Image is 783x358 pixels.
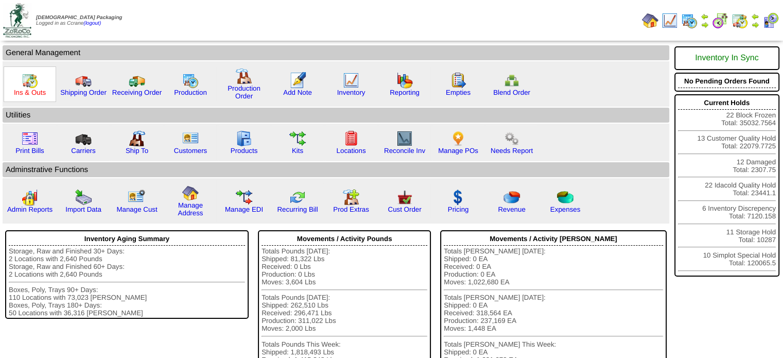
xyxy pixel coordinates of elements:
a: Inventory [337,89,366,96]
div: No Pending Orders Found [678,75,776,88]
div: Inventory In Sync [678,48,776,68]
img: managecust.png [128,189,147,206]
a: Empties [446,89,471,96]
img: workorder.gif [450,72,466,89]
div: Current Holds [678,96,776,110]
a: Kits [292,147,303,155]
div: Storage, Raw and Finished 30+ Days: 2 Locations with 2,640 Pounds Storage, Raw and Finished 60+ D... [9,247,245,317]
img: edi.gif [236,189,252,206]
a: Manage EDI [225,206,263,213]
img: truck.gif [75,72,92,89]
img: workflow.gif [289,130,306,147]
img: locations.gif [343,130,359,147]
img: arrowleft.gif [701,12,709,21]
a: Print Bills [15,147,44,155]
a: Manage Cust [116,206,157,213]
img: network.png [503,72,520,89]
a: Production Order [228,84,260,100]
a: Admin Reports [7,206,53,213]
img: truck3.gif [75,130,92,147]
a: Reconcile Inv [384,147,425,155]
a: Pricing [448,206,469,213]
img: po.png [450,130,466,147]
a: Expenses [550,206,581,213]
img: pie_chart2.png [557,189,573,206]
div: Inventory Aging Summary [9,232,245,246]
img: invoice2.gif [22,130,38,147]
img: reconcile.gif [289,189,306,206]
a: Prod Extras [333,206,369,213]
img: calendarprod.gif [681,12,698,29]
img: zoroco-logo-small.webp [3,3,31,38]
a: Import Data [65,206,101,213]
a: Carriers [71,147,95,155]
a: Production [174,89,207,96]
img: import.gif [75,189,92,206]
img: arrowleft.gif [751,12,759,21]
a: (logout) [83,21,101,26]
img: home.gif [182,185,199,201]
a: Products [231,147,258,155]
img: calendarinout.gif [732,12,748,29]
img: customers.gif [182,130,199,147]
a: Receiving Order [112,89,162,96]
img: calendarprod.gif [182,72,199,89]
img: arrowright.gif [751,21,759,29]
div: 22 Block Frozen Total: 35032.7564 13 Customer Quality Hold Total: 22079.7725 12 Damaged Total: 23... [674,94,779,277]
img: line_graph.gif [343,72,359,89]
a: Shipping Order [60,89,107,96]
a: Revenue [498,206,525,213]
span: Logged in as Ccrane [36,15,122,26]
a: Cust Order [388,206,421,213]
img: factory2.gif [129,130,145,147]
a: Reporting [390,89,420,96]
a: Ins & Outs [14,89,46,96]
img: graph.gif [396,72,413,89]
img: truck2.gif [129,72,145,89]
div: Movements / Activity [PERSON_NAME] [444,232,663,246]
img: workflow.png [503,130,520,147]
img: pie_chart.png [503,189,520,206]
img: arrowright.gif [701,21,709,29]
a: Add Note [283,89,312,96]
img: calendarinout.gif [22,72,38,89]
a: Blend Order [493,89,530,96]
img: factory.gif [236,68,252,84]
a: Ship To [126,147,148,155]
img: orders.gif [289,72,306,89]
div: Movements / Activity Pounds [262,232,427,246]
img: line_graph.gif [662,12,678,29]
img: cust_order.png [396,189,413,206]
img: line_graph2.gif [396,130,413,147]
td: Utilities [3,108,669,123]
a: Manage POs [438,147,478,155]
a: Locations [336,147,366,155]
td: Adminstrative Functions [3,162,669,177]
a: Recurring Bill [277,206,318,213]
img: calendarblend.gif [712,12,728,29]
img: dollar.gif [450,189,466,206]
img: home.gif [642,12,658,29]
img: cabinet.gif [236,130,252,147]
span: [DEMOGRAPHIC_DATA] Packaging [36,15,122,21]
img: prodextras.gif [343,189,359,206]
a: Customers [174,147,207,155]
a: Manage Address [178,201,203,217]
img: graph2.png [22,189,38,206]
a: Needs Report [491,147,533,155]
img: calendarcustomer.gif [762,12,779,29]
td: General Management [3,45,669,60]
